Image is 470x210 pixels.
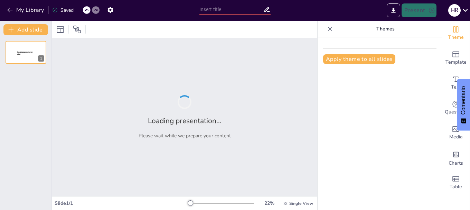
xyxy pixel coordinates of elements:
div: Saved [52,7,74,13]
button: Apply theme to all slides [323,54,395,64]
span: Position [73,25,81,34]
button: My Library [5,4,47,16]
div: 1 [38,55,44,62]
input: Insert title [199,4,264,15]
div: Slide 1 / 1 [55,200,188,207]
div: Add charts and graphs [442,145,470,170]
span: Template [445,58,467,66]
button: Comentarios - Mostrar encuesta [457,79,470,131]
h2: Loading presentation... [148,116,222,126]
span: Charts [449,159,463,167]
button: Add slide [3,24,48,35]
span: Table [450,183,462,191]
div: Add text boxes [442,71,470,95]
button: H R [448,3,461,17]
div: H R [448,4,461,17]
button: Present [402,3,436,17]
span: Theme [448,34,464,41]
span: Media [449,133,463,141]
div: Layout [55,24,66,35]
p: Please wait while we prepare your content [139,133,231,139]
div: 1 [6,41,46,64]
div: Add ready made slides [442,46,470,71]
div: Add images, graphics, shapes or video [442,120,470,145]
span: Single View [289,201,313,206]
span: Sendsteps presentation editor [17,51,33,55]
span: Text [451,83,461,91]
div: Add a table [442,170,470,195]
font: Comentario [460,86,466,115]
div: Get real-time input from your audience [442,95,470,120]
div: 22 % [261,200,278,207]
button: Export to PowerPoint [387,3,400,17]
div: Change the overall theme [442,21,470,46]
span: Questions [445,108,467,116]
p: Themes [336,21,435,37]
